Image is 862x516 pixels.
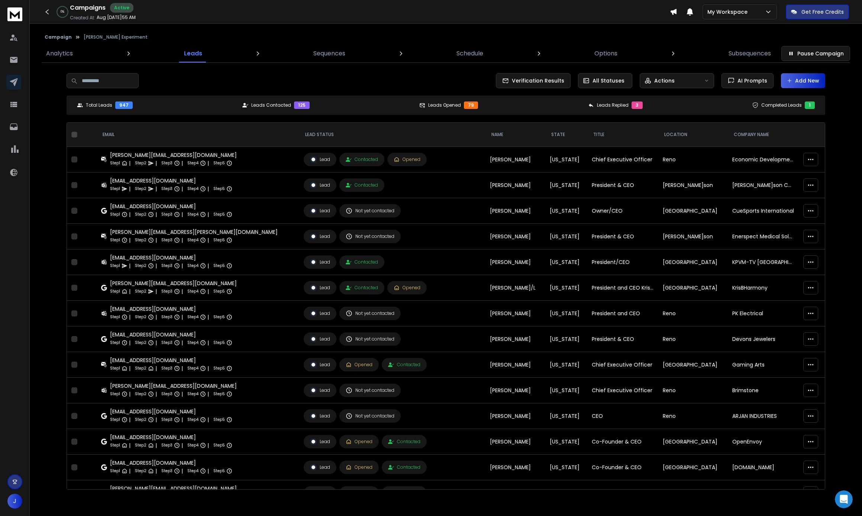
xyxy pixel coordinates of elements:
p: Leads Contacted [251,102,291,108]
div: Thank you for the reply. [33,158,137,166]
td: PK Electrical [728,301,799,326]
p: Step 3 [161,339,172,346]
p: | [129,313,130,321]
div: First, it took from Aug [DATE]en I started this chat until this morning, Aug[DATE] days) and mult... [33,169,137,206]
div: 79 [464,101,478,109]
td: [US_STATE] [545,147,588,172]
a: Schedule [452,45,488,62]
p: | [155,467,157,475]
p: Step 2 [135,313,146,321]
td: [GEOGRAPHIC_DATA] [658,198,728,224]
p: Step 3 [161,390,172,398]
button: Upload attachment [35,244,41,249]
div: Hi [PERSON_NAME]. [33,147,137,155]
td: [US_STATE] [545,249,588,275]
td: [DOMAIN_NAME] [728,455,799,480]
p: Step 1 [110,313,120,321]
div: Lead [310,156,330,163]
td: Chief Executive Officer [587,147,658,172]
p: Step 2 [135,339,146,346]
p: Step 5 [213,262,225,270]
p: Step 5 [213,313,225,321]
p: | [181,288,183,295]
p: | [129,236,130,244]
p: Step 3 [161,313,172,321]
div: [EMAIL_ADDRESS][DOMAIN_NAME] [110,177,232,184]
button: Campaign [45,34,72,40]
td: Co-Founder & CEO [587,429,658,455]
td: ARJAN INDUSTRIES [728,403,799,429]
th: LEAD STATUS [299,123,485,147]
div: Contacted [346,259,378,265]
p: Completed Leads [761,102,802,108]
p: | [129,339,130,346]
div: 3 [632,101,643,109]
p: | [129,365,130,372]
td: [PERSON_NAME] [485,352,545,378]
a: Analytics [42,45,77,62]
p: Leads Opened [428,102,461,108]
p: Step 4 [187,262,198,270]
div: Lead [310,182,330,188]
p: Leads [184,49,202,58]
p: Step 5 [213,185,225,193]
p: | [207,288,209,295]
p: Step 2 [135,365,146,372]
td: [PERSON_NAME] [485,224,545,249]
span: Verification Results [509,77,564,84]
p: Step 2 [135,467,146,475]
td: [PERSON_NAME] [485,147,545,172]
p: | [207,185,209,193]
td: [GEOGRAPHIC_DATA] [658,352,728,378]
span: AI Prompts [735,77,767,84]
p: Aug [DATE]55 AM [97,14,136,20]
p: Sequences [313,49,345,58]
td: [PERSON_NAME] [485,429,545,455]
p: | [155,416,157,423]
th: Company Name [728,123,799,147]
p: | [155,288,157,295]
div: The simplicity of the answer would lend me to believe that even the first person I chatted with s... [33,209,137,253]
td: KrisBHarmony [728,275,799,301]
p: | [181,185,183,193]
p: Step 2 [135,211,146,218]
td: [PERSON_NAME] [485,480,545,506]
p: Step 5 [213,390,225,398]
p: Analytics [46,49,73,58]
p: Step 3 [161,288,172,295]
p: All Statuses [593,77,624,84]
p: Step 4 [187,442,198,449]
td: [PERSON_NAME] [485,301,545,326]
div: Lead [310,413,330,419]
p: | [155,236,157,244]
h1: Campaigns [70,3,106,12]
p: Created At: [70,15,95,21]
p: Step 1 [110,211,120,218]
span: J [7,494,22,509]
td: [GEOGRAPHIC_DATA] [658,275,728,301]
p: Total Leads [86,102,112,108]
div: [EMAIL_ADDRESS][DOMAIN_NAME] [110,433,232,441]
div: Opened [394,285,420,291]
div: Active [110,3,133,13]
p: | [155,365,157,372]
th: State [545,123,588,147]
div: I really appreciate your understanding, and I assure you, your feedback is important to us. We're... [12,89,116,133]
p: | [155,390,157,398]
td: Gaming Arts [728,352,799,378]
p: Step 1 [110,288,120,295]
p: Step 2 [135,288,146,295]
p: | [207,313,209,321]
p: | [129,262,130,270]
td: [US_STATE] [545,301,588,326]
p: | [181,211,183,218]
p: | [207,390,209,398]
p: Get Free Credits [801,8,844,16]
p: Subsequences [729,49,771,58]
p: | [181,442,183,449]
div: Contacted [388,464,420,470]
p: Actions [654,77,675,84]
p: My Workspace [707,8,750,16]
div: [PERSON_NAME][EMAIL_ADDRESS][DOMAIN_NAME] [110,280,237,287]
p: Step 5 [213,236,225,244]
